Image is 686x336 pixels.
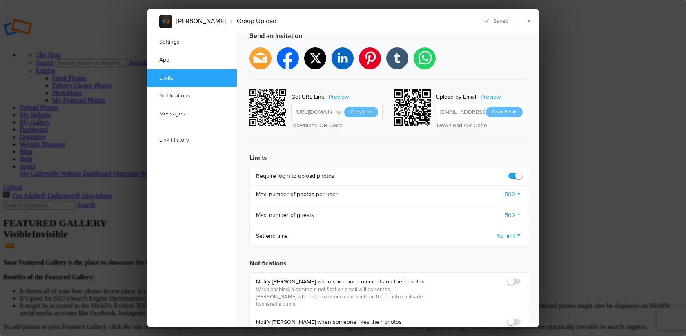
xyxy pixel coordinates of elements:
a: Messages [147,105,237,123]
h3: Notifications [249,252,527,268]
a: Settings [147,33,237,51]
li: [PERSON_NAME] [176,14,226,28]
a: Limits [147,69,237,87]
a: 500 [505,211,521,219]
div: Upload by Email [436,92,476,102]
li: pinterest [359,47,381,69]
button: Copy Email [486,107,523,117]
a: × [519,9,539,33]
a: Download QR Code [437,122,487,129]
li: whatsapp [414,47,436,69]
img: album_sample.webp [159,15,172,28]
div: https://slickpic.us/18316322Z4Om [249,89,289,128]
b: Require login to upload photos [256,172,334,180]
a: Notifications [147,87,237,105]
a: 500 [505,190,521,199]
li: facebook [277,47,299,69]
a: Download QR Code [292,122,343,129]
h3: Send an Invitation [249,24,527,47]
a: Preview [476,92,507,102]
p: When enabled, a comment notification email will be sent to [PERSON_NAME] whenever someone comment... [256,286,428,308]
b: Set end time [256,232,288,240]
li: Group Upload [226,14,276,28]
li: twitter [304,47,326,69]
b: Notify [PERSON_NAME] when someone comments on their photos [256,278,428,286]
button: Copy Link [344,107,378,117]
b: Notify [PERSON_NAME] when someone likes their photos [256,318,428,326]
h3: Limits [249,146,527,163]
a: App [147,51,237,69]
a: Link History [147,131,237,149]
a: No limit [497,232,521,240]
b: Max. number of guests [256,211,314,219]
div: k6gzg@slickpic.net [394,89,433,128]
li: linkedin [332,47,354,69]
a: Preview [324,92,355,102]
b: Max. number of photos per user [256,190,338,199]
div: Get URL Link [291,92,324,102]
li: tumblr [386,47,408,69]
